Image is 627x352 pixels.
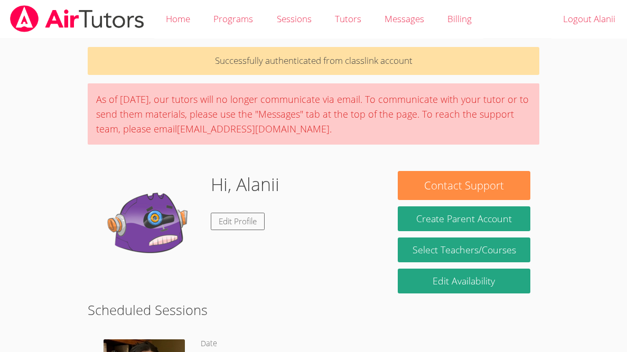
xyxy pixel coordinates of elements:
a: Edit Availability [398,269,530,293]
button: Contact Support [398,171,530,200]
a: Select Teachers/Courses [398,237,530,262]
button: Create Parent Account [398,206,530,231]
a: Edit Profile [211,213,265,230]
p: Successfully authenticated from classlink account [88,47,539,75]
h2: Scheduled Sessions [88,300,539,320]
div: As of [DATE], our tutors will no longer communicate via email. To communicate with your tutor or ... [88,83,539,145]
img: airtutors_banner-c4298cdbf04f3fff15de1276eac7730deb9818008684d7c2e4769d2f7ddbe033.png [9,5,145,32]
dt: Date [201,337,217,350]
img: default.png [97,171,202,277]
h1: Hi, Alanii [211,171,279,198]
span: Messages [385,13,424,25]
